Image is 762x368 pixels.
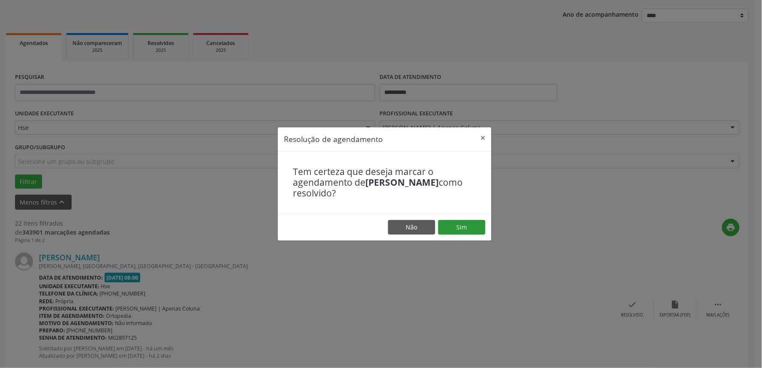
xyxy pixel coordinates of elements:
[474,127,491,148] button: Close
[388,220,435,235] button: Não
[365,176,439,188] b: [PERSON_NAME]
[284,133,383,145] h5: Resolução de agendamento
[293,166,476,199] h4: Tem certeza que deseja marcar o agendamento de como resolvido?
[438,220,485,235] button: Sim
